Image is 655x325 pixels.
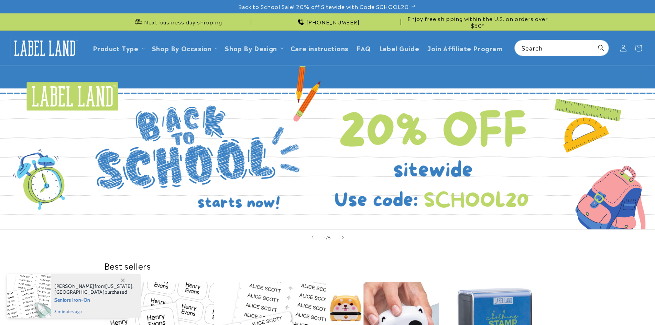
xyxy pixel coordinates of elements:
span: Next business day shipping [144,19,222,25]
button: Previous slide [305,230,320,245]
span: Shop By Occasion [152,44,212,52]
span: [US_STATE] [105,283,132,289]
a: Product Type [93,43,139,53]
span: from , purchased [54,283,134,295]
span: Join Affiliate Program [427,44,502,52]
a: Label Land [8,35,82,61]
div: Announcement [254,13,401,30]
span: [GEOGRAPHIC_DATA] [54,289,105,295]
div: Announcement [404,13,551,30]
span: [PERSON_NAME] [54,283,95,289]
span: Label Guide [379,44,419,52]
a: Label Guide [375,40,424,56]
a: Join Affiliate Program [423,40,506,56]
span: Back to School Sale! 20% off Sitewide with Code SCHOOL20 [238,3,409,10]
a: Shop By Design [225,43,277,53]
span: 5 [328,234,331,241]
summary: Shop By Design [221,40,286,56]
span: 1 [324,234,326,241]
h2: Best sellers [104,260,551,271]
summary: Product Type [89,40,148,56]
span: FAQ [357,44,371,52]
img: Label Land [10,37,79,59]
span: / [326,234,328,241]
summary: Shop By Occasion [148,40,221,56]
a: FAQ [352,40,375,56]
span: Enjoy free shipping within the U.S. on orders over $50* [404,15,551,29]
button: Next slide [335,230,350,245]
iframe: Gorgias live chat messenger [586,295,648,318]
span: [PHONE_NUMBER] [306,19,360,25]
button: Search [593,40,609,55]
a: Care instructions [286,40,352,56]
div: Announcement [104,13,251,30]
span: Care instructions [291,44,348,52]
